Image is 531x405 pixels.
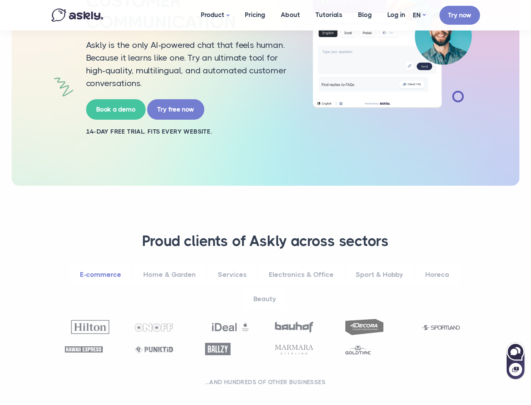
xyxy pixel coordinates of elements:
iframe: Askly chat [506,341,525,380]
img: Bauhof [275,322,313,333]
a: Sport & Hobby [346,264,413,285]
img: Hawaii Express [65,346,103,352]
a: EN [413,10,426,21]
a: Try now [439,6,480,25]
h3: Proud clients of Askly across sectors [61,232,470,251]
a: Beauty [243,288,286,310]
a: Services [208,264,257,285]
img: Hilton [71,320,109,334]
img: OnOff [135,324,173,332]
p: Askly is the only AI-powered chat that feels human. Because it learns like one. Try an ultimate t... [86,39,295,90]
a: Electronics & Office [259,264,344,285]
a: Horeca [415,264,459,285]
img: Ideal [211,320,249,334]
img: Askly [51,8,103,22]
img: Sportland [422,325,460,330]
img: Marmara Sterling [275,345,313,354]
a: E-commerce [70,264,131,285]
a: Book a demo [86,99,146,120]
a: Try free now [147,99,204,120]
img: Punktid [135,346,173,354]
a: Home & Garden [133,264,206,285]
img: Goldtime [345,344,371,355]
img: Ballzy [205,343,231,355]
h2: ...and hundreds of other businesses [61,378,470,386]
h2: 14-day free trial. Fits every website. [86,127,295,136]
